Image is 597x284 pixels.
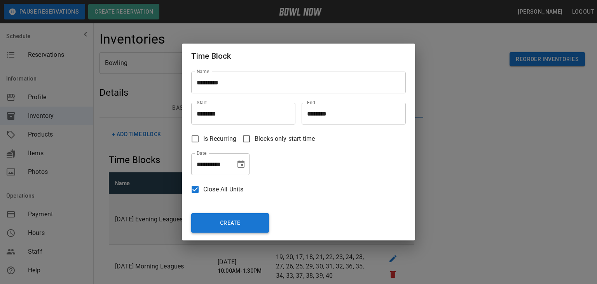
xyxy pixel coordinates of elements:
label: End [307,99,315,106]
input: Choose time, selected time is 12:00 PM [191,103,290,124]
button: Create [191,213,269,233]
span: Blocks only start time [255,134,315,144]
h2: Time Block [182,44,415,68]
input: Choose time, selected time is 12:00 PM [302,103,400,124]
span: Close All Units [203,185,243,194]
span: Is Recurring [203,134,236,144]
label: Start [197,99,207,106]
button: Choose date, selected date is Sep 1, 2025 [233,156,249,172]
